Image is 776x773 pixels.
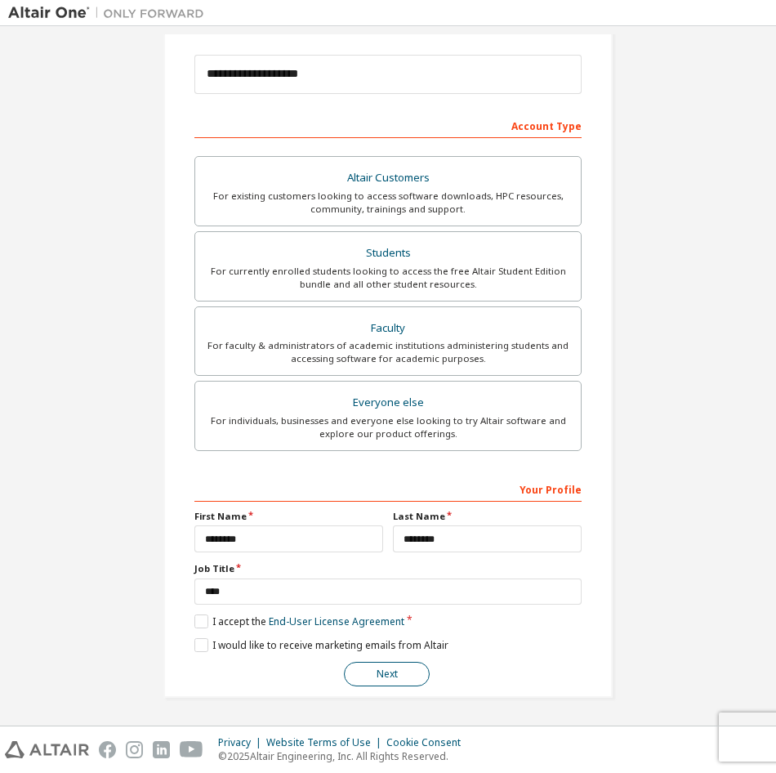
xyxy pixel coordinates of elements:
div: Cookie Consent [386,736,471,749]
img: linkedin.svg [153,741,170,758]
label: I would like to receive marketing emails from Altair [194,638,448,652]
div: For currently enrolled students looking to access the free Altair Student Edition bundle and all ... [205,265,571,291]
div: Students [205,242,571,265]
img: altair_logo.svg [5,741,89,758]
img: facebook.svg [99,741,116,758]
img: youtube.svg [180,741,203,758]
div: Website Terms of Use [266,736,386,749]
a: End-User License Agreement [269,614,404,628]
img: instagram.svg [126,741,143,758]
div: Privacy [218,736,266,749]
img: Altair One [8,5,212,21]
div: Your Profile [194,476,582,502]
div: Everyone else [205,391,571,414]
label: I accept the [194,614,404,628]
div: For individuals, businesses and everyone else looking to try Altair software and explore our prod... [205,414,571,440]
div: Account Type [194,112,582,138]
button: Next [344,662,430,686]
div: For faculty & administrators of academic institutions administering students and accessing softwa... [205,339,571,365]
label: Job Title [194,562,582,575]
label: First Name [194,510,383,523]
div: Faculty [205,317,571,340]
div: For existing customers looking to access software downloads, HPC resources, community, trainings ... [205,190,571,216]
p: © 2025 Altair Engineering, Inc. All Rights Reserved. [218,749,471,763]
div: Altair Customers [205,167,571,190]
label: Last Name [393,510,582,523]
